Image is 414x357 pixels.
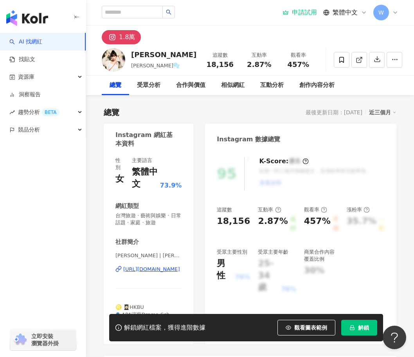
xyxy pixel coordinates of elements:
span: W [378,8,384,17]
a: 申請試用 [283,9,317,16]
div: 主要語言 [132,157,152,164]
a: 找貼文 [9,56,35,63]
div: 網紅類型 [115,202,139,210]
a: searchAI 找網紅 [9,38,42,46]
div: 社群簡介 [115,238,139,246]
div: 457% [304,215,331,233]
div: 創作內容分析 [299,81,335,90]
span: 趨勢分析 [18,103,59,121]
button: 解鎖 [341,320,377,335]
div: 觀看率 [304,206,327,213]
span: 18,156 [207,60,234,69]
img: logo [6,10,48,26]
div: 18,156 [217,215,250,227]
div: 解鎖網紅檔案，獲得進階數據 [124,324,205,332]
span: 資源庫 [18,68,34,86]
span: rise [9,110,15,115]
div: 合作與價值 [176,81,205,90]
span: 2.87% [247,61,271,69]
div: 性別 [115,157,124,171]
div: 漲粉率 [347,206,370,213]
div: 互動率 [258,206,281,213]
div: 受眾主要年齡 [258,249,288,256]
div: 最後更新日期：[DATE] [306,109,362,115]
div: 受眾分析 [137,81,160,90]
div: 2.87% [258,215,288,233]
div: 近三個月 [369,107,396,117]
div: [URL][DOMAIN_NAME] [123,266,180,273]
div: Instagram 數據總覽 [217,135,280,144]
div: 受眾主要性別 [217,249,247,256]
div: 繁體中文 [132,166,158,190]
img: chrome extension [13,334,28,346]
a: [URL][DOMAIN_NAME] [115,266,182,273]
div: 總覽 [104,107,119,118]
span: 觀看圖表範例 [294,325,327,331]
span: 競品分析 [18,121,40,139]
a: 洞察報告 [9,91,41,99]
span: 解鎖 [358,325,369,331]
div: 追蹤數 [217,206,232,213]
button: 1.8萬 [102,30,141,44]
span: 457% [288,61,310,69]
span: 73.9% [160,181,182,190]
span: 立即安裝 瀏覽器外掛 [31,333,59,347]
div: 追蹤數 [205,51,235,59]
div: [PERSON_NAME] [131,50,196,59]
div: 觀看率 [283,51,313,59]
div: 男性 [217,258,233,282]
img: KOL Avatar [102,48,125,72]
span: 台灣旅遊 · 藝術與娛樂 · 日常話題 · 家庭 · 旅遊 [115,212,182,226]
div: 相似網紅 [221,81,245,90]
div: 女 [115,173,124,185]
div: BETA [41,108,59,116]
span: 繁體中文 [333,8,358,17]
div: 商業合作內容覆蓋比例 [304,249,339,263]
span: [PERSON_NAME] | [PERSON_NAME]🫧 | chupo_venus [115,252,182,259]
div: 1.8萬 [119,32,135,43]
a: chrome extension立即安裝 瀏覽器外掛 [10,329,76,350]
div: Instagram 網紅基本資料 [115,131,178,148]
span: lock [349,325,355,330]
div: 總覽 [110,81,121,90]
span: search [166,9,171,15]
div: 互動率 [244,51,274,59]
div: 互動分析 [260,81,284,90]
span: [PERSON_NAME]🫧 [131,63,180,69]
button: 觀看圖表範例 [277,320,335,335]
div: K-Score : [259,157,309,166]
